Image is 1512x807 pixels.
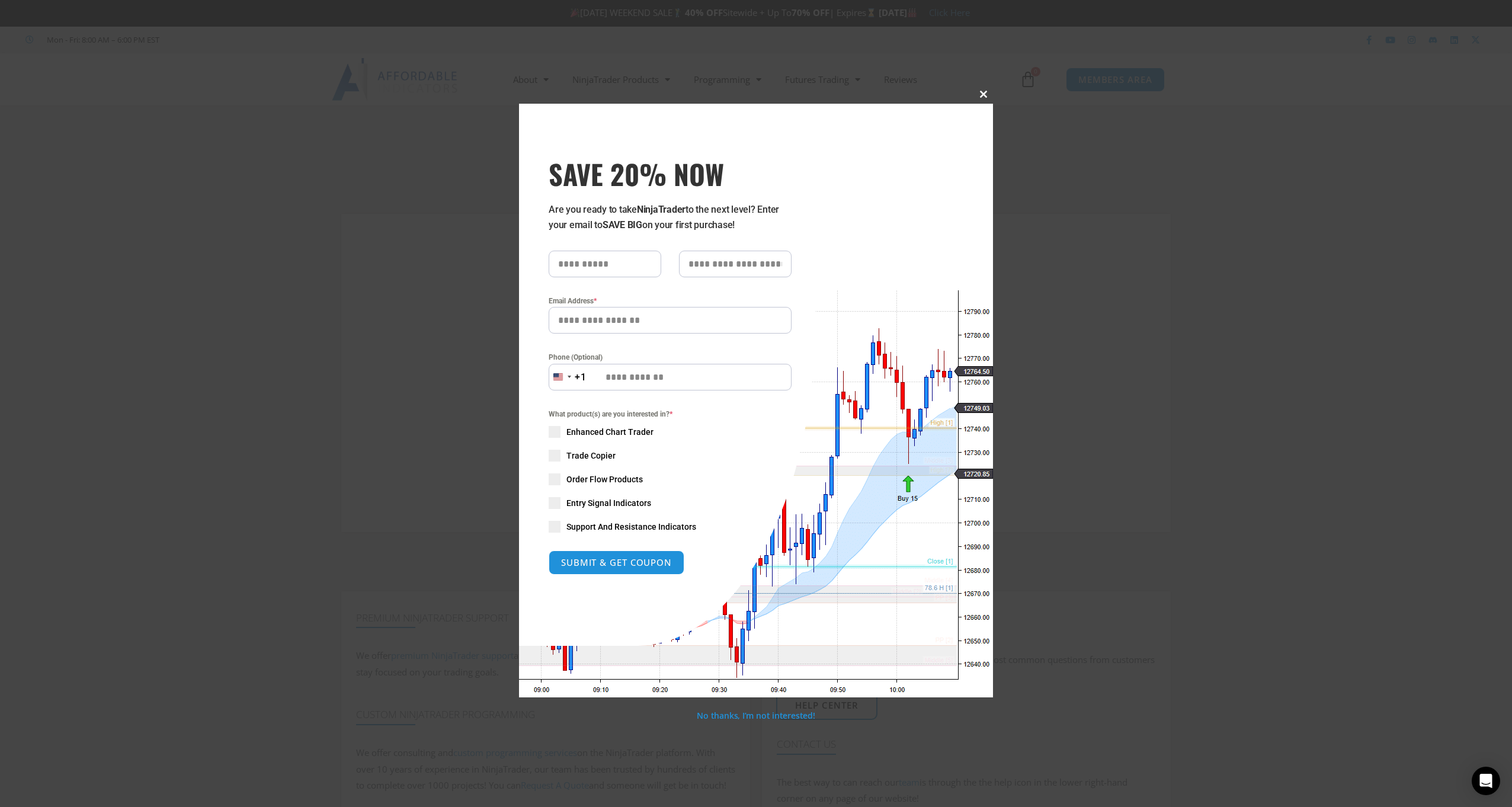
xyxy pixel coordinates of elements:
[549,351,792,363] label: Phone (Optional)
[549,521,792,533] label: Support And Resistance Indicators
[549,426,792,438] label: Enhanced Chart Trader
[549,202,792,233] p: Are you ready to take to the next level? Enter your email to on your first purchase!
[549,497,792,509] label: Entry Signal Indicators
[549,450,792,462] label: Trade Copier
[566,450,616,462] span: Trade Copier
[549,157,792,190] span: SAVE 20% NOW
[566,521,696,533] span: Support And Resistance Indicators
[575,370,587,385] div: +1
[549,473,792,485] label: Order Flow Products
[697,710,815,721] a: No thanks, I’m not interested!
[603,219,642,230] strong: SAVE BIG
[1472,767,1500,795] div: Open Intercom Messenger
[549,364,587,390] button: Selected country
[637,204,685,215] strong: NinjaTrader
[566,473,643,485] span: Order Flow Products
[549,408,792,420] span: What product(s) are you interested in?
[566,497,651,509] span: Entry Signal Indicators
[549,550,684,575] button: SUBMIT & GET COUPON
[549,295,792,307] label: Email Address
[566,426,654,438] span: Enhanced Chart Trader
